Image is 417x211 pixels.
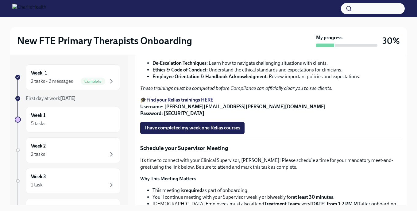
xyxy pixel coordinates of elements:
[81,79,105,84] span: Complete
[153,60,207,66] strong: De-Escalation Techniques
[153,194,402,201] li: You’ll continue meeting with your Supervisor weekly or biweekly for .
[293,194,333,200] strong: at least 30 minutes
[140,176,196,182] strong: Why This Meeting Matters
[184,187,202,193] strong: required
[17,35,192,47] h2: New FTE Primary Therapists Onboarding
[31,173,46,180] h6: Week 3
[140,144,402,152] p: Schedule your Supervisor Meeting
[316,34,342,41] strong: My progress
[153,73,402,80] li: : Review important policies and expectations.
[31,120,45,127] div: 5 tasks
[153,187,402,194] li: This meeting is as part of onboarding.
[146,97,213,103] a: Find your Relias trainings HERE
[31,151,45,158] div: 2 tasks
[15,168,120,194] a: Week 31 task
[382,35,400,46] h3: 30%
[15,95,120,102] a: First day at work[DATE]
[15,107,120,132] a: Week 15 tasks
[31,70,47,76] h6: Week -1
[310,201,361,207] strong: [DATE] from 1-2 PM MT
[140,97,402,117] p: 🎓
[145,125,240,131] span: I have completed my week one Relias courses
[31,143,46,149] h6: Week 2
[140,104,326,116] strong: Username: [PERSON_NAME][EMAIL_ADDRESS][PERSON_NAME][DOMAIN_NAME] Password: [SECURITY_DATA]
[153,60,402,67] li: : Learn how to navigate challenging situations with clients.
[153,67,207,73] strong: Ethics & Code of Conduct
[31,112,45,119] h6: Week 1
[12,4,46,13] img: CharlieHealth
[140,122,245,134] button: I have completed my week one Relias courses
[26,95,76,101] span: First day at work
[15,137,120,163] a: Week 22 tasks
[31,204,46,211] h6: Week 4
[15,64,120,90] a: Week -12 tasks • 2 messagesComplete
[264,201,299,207] strong: Treatment Team
[31,78,73,85] div: 2 tasks • 2 messages
[140,157,402,171] p: It’s time to connect with your Clinical Supervisor, [PERSON_NAME]! Please schedule a time for you...
[140,85,333,91] em: These trainings must be completed before Compliance can officially clear you to see clients.
[60,95,76,101] strong: [DATE]
[153,67,402,73] li: : Understand the ethical standards and expectations for clinicians.
[153,74,267,79] strong: Employee Orientation & Handbook Acknowledgment
[31,182,43,188] div: 1 task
